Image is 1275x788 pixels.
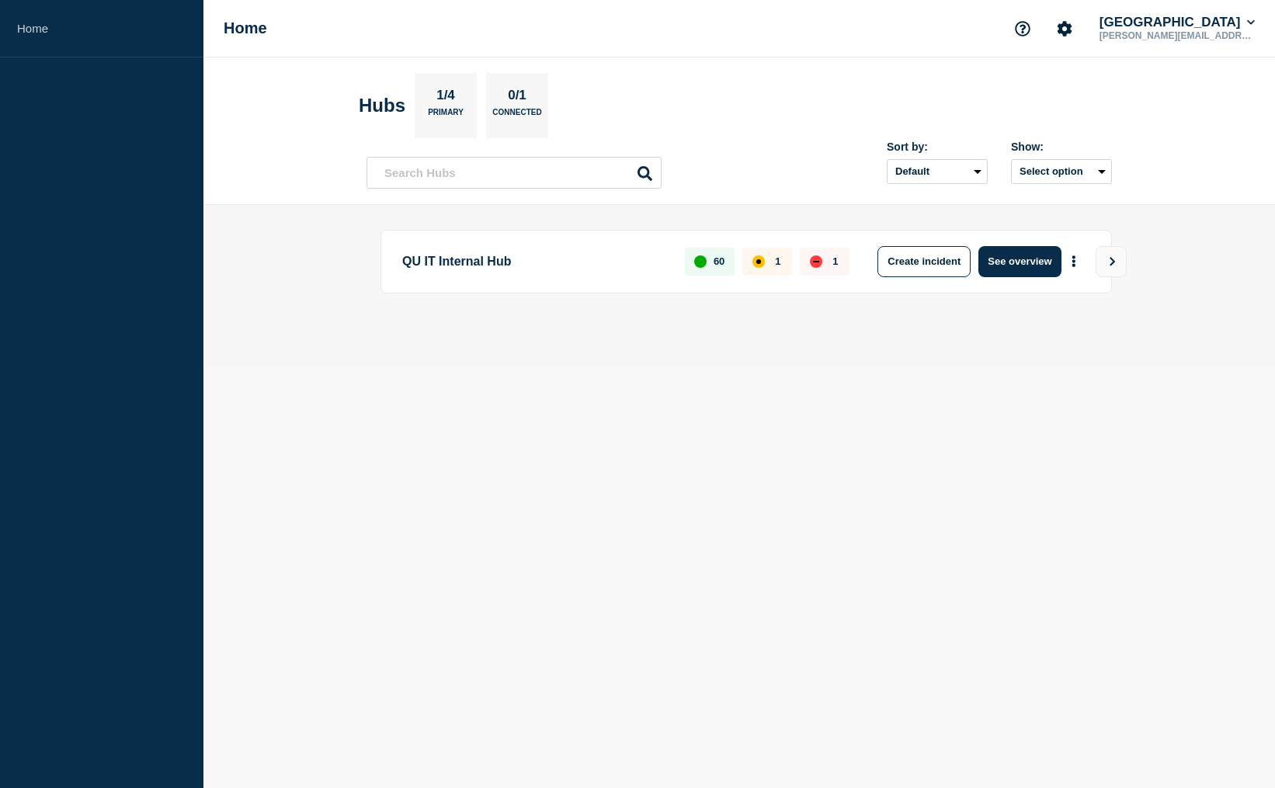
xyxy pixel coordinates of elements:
p: [PERSON_NAME][EMAIL_ADDRESS][DOMAIN_NAME] [1096,30,1258,41]
div: affected [752,255,765,268]
p: 1 [832,255,838,267]
p: 1/4 [431,88,461,108]
div: down [810,255,822,268]
div: up [694,255,707,268]
button: View [1096,246,1127,277]
button: See overview [978,246,1061,277]
button: Select option [1011,159,1112,184]
input: Search Hubs [367,157,662,189]
button: More actions [1064,247,1084,276]
div: Show: [1011,141,1112,153]
p: Connected [492,108,541,124]
div: Sort by: [887,141,988,153]
select: Sort by [887,159,988,184]
p: 0/1 [502,88,533,108]
p: 1 [775,255,780,267]
button: Account settings [1048,12,1081,45]
p: QU IT Internal Hub [402,246,667,277]
p: Primary [428,108,464,124]
button: Create incident [877,246,971,277]
button: [GEOGRAPHIC_DATA] [1096,15,1258,30]
h2: Hubs [359,95,405,116]
p: 60 [714,255,724,267]
button: Support [1006,12,1039,45]
h1: Home [224,19,267,37]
